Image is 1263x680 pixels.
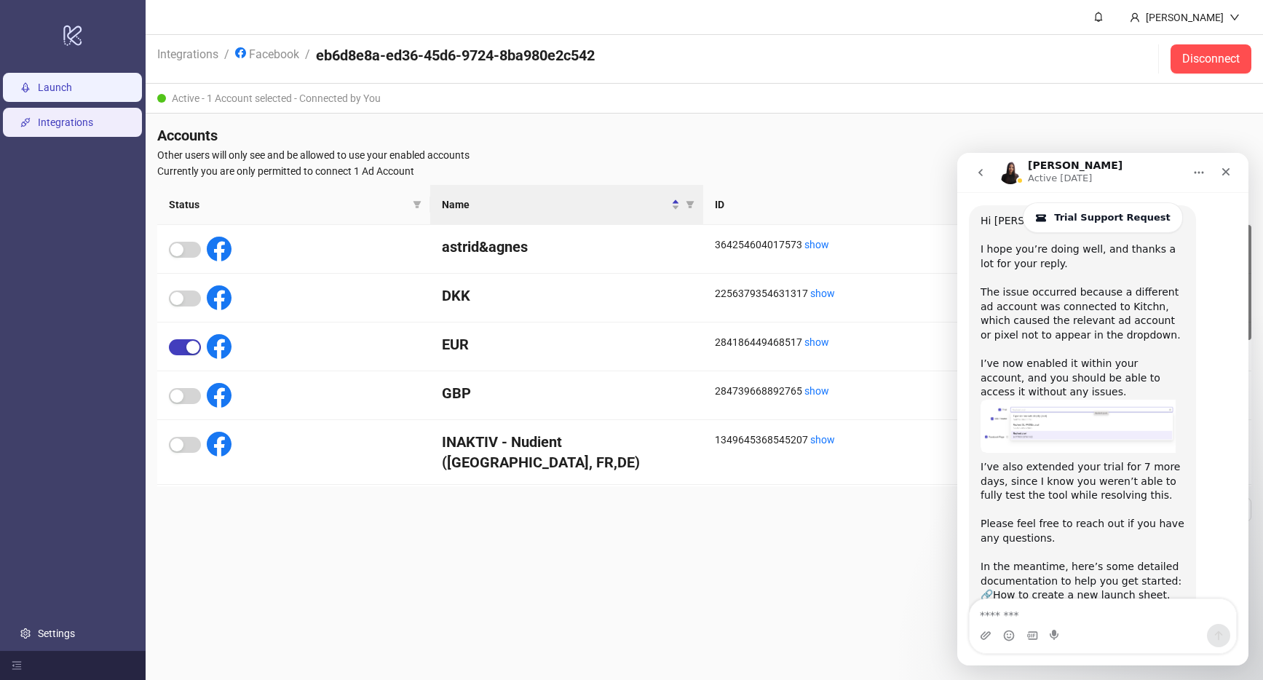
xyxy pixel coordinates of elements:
[38,628,75,639] a: Settings
[715,285,965,301] div: 2256379354631317
[442,334,692,355] h4: EUR
[23,477,34,489] button: Upload attachment
[36,436,210,448] a: How to create a new launch sheet
[413,200,421,209] span: filter
[12,52,239,502] div: Hi [PERSON_NAME],​I hope you’re doing well, and thanks a lot for your reply.​The issue occurred b...
[715,237,965,253] div: 364254604017573
[442,432,692,473] h4: INAKTIV - Nudient ([GEOGRAPHIC_DATA], FR,DE)
[224,45,229,73] li: /
[69,477,81,489] button: Gif picker
[804,385,829,397] a: show
[23,133,227,204] div: The issue occurred because a different ad account was connected to Kitchn, which caused the relev...
[46,477,58,489] button: Emoji picker
[686,200,694,209] span: filter
[442,237,692,257] h4: astrid&agnes
[232,45,302,61] a: Facebook
[956,194,970,216] span: filter
[804,336,829,348] a: show
[154,45,221,61] a: Integrations
[1230,12,1240,23] span: down
[146,84,1263,114] div: Active - 1 Account selected - Connected by You
[12,52,280,534] div: Laura says…
[1171,44,1251,74] button: Disconnect
[810,288,835,299] a: show
[810,434,835,446] a: show
[23,307,227,364] div: I’ve also extended your trial for 7 more days, since I know you weren’t able to fully test the to...
[316,45,595,66] h4: eb6d8e8a-ed36-45d6-9724-8ba980e2c542
[23,90,227,133] div: I hope you’re doing well, and thanks a lot for your reply. ​
[92,477,104,489] button: Start recording
[23,364,227,464] div: Please feel free to reach out if you have any questions. In the meantime, here’s some detailed do...
[683,194,697,216] span: filter
[430,185,703,225] th: Name
[442,383,692,403] h4: GBP
[169,197,407,213] span: Status
[715,383,965,399] div: 284739668892765
[715,432,965,448] div: 1349645368545207
[1182,52,1240,66] span: Disconnect
[23,204,227,247] div: I’ve now enabled it within your account, and you should be able to access it without any issues.
[12,660,22,671] span: menu-fold
[1130,12,1140,23] span: user
[442,285,692,306] h4: DKK
[12,446,279,471] textarea: Message…
[957,153,1248,665] iframe: Intercom live chat
[38,82,72,93] a: Launch
[715,334,965,350] div: 284186449468517
[305,45,310,73] li: /
[250,471,273,494] button: Send a message…
[157,125,1251,146] h4: Accounts
[1140,9,1230,25] div: [PERSON_NAME]
[1093,12,1104,22] span: bell
[715,197,953,213] span: ID
[157,147,1251,163] span: Other users will only see and be allowed to use your enabled accounts
[410,194,424,216] span: filter
[804,239,829,250] a: show
[38,116,93,128] a: Integrations
[442,197,668,213] span: Name
[157,163,1251,179] span: Currently you are only permitted to connect 1 Ad Account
